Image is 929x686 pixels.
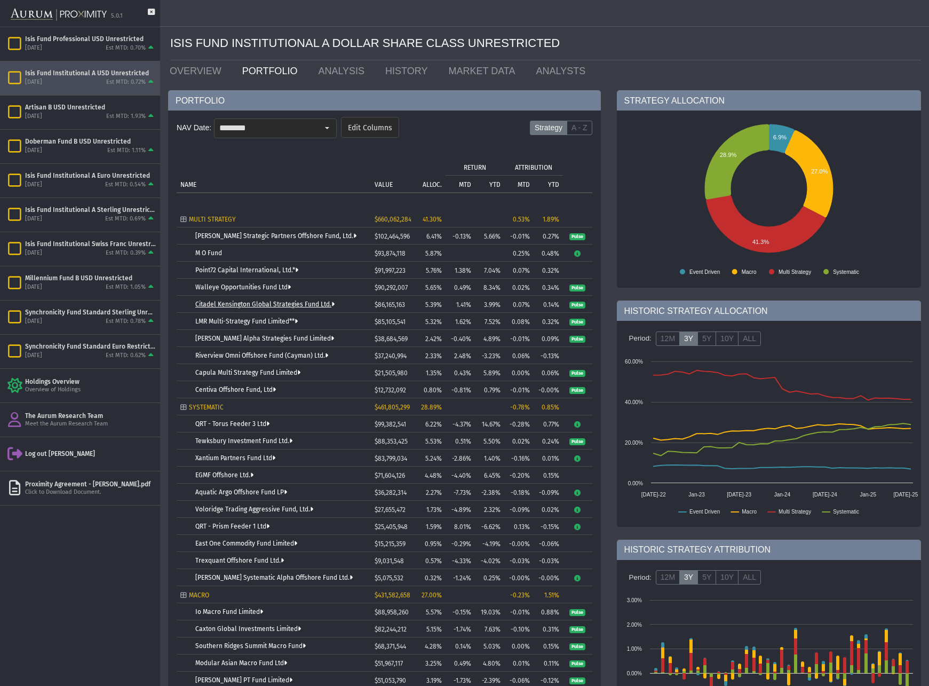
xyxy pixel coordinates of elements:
div: [DATE] [25,181,42,189]
div: Millennium Fund B USD Unrestricted [25,274,156,282]
td: -0.18% [504,484,534,501]
a: [PERSON_NAME] Strategic Partners Offshore Fund, Ltd. [195,232,356,240]
a: [PERSON_NAME] Alpha Strategies Fund Limited [195,335,334,342]
td: Column YTD [534,175,563,192]
td: 0.27% [534,227,563,245]
td: -0.28% [504,415,534,432]
span: 1.73% [426,506,442,514]
label: 12M [656,332,680,346]
span: Pulse [569,609,585,617]
td: -0.00% [504,535,534,552]
span: $102,464,596 [375,233,410,240]
a: QRT - Torus Feeder 3 Ltd [195,420,269,428]
td: 4.89% [475,330,504,347]
div: The Aurum Research Team [25,412,156,420]
td: -0.20% [504,467,534,484]
td: 0.24% [534,432,563,450]
div: Isis Fund Institutional A USD Unrestricted [25,69,156,77]
a: East One Commodity Fund Limited [195,540,297,547]
span: 5.39% [425,301,442,309]
a: Riverview Omni Offshore Fund (Cayman) Ltd. [195,352,328,359]
text: Systematic [833,269,859,275]
span: Pulse [569,319,585,326]
td: -0.06% [534,535,563,552]
td: Column MTD [504,175,534,192]
div: 5.0.1 [111,12,123,20]
td: 0.31% [534,620,563,637]
div: Est MTD: 0.70% [106,44,146,52]
td: Column NAME [177,158,371,192]
text: 0.00% [628,480,642,486]
a: Capula Multi Strategy Fund Limited [195,369,300,376]
td: 0.02% [504,279,534,296]
div: Est MTD: 0.72% [106,78,146,86]
div: [DATE] [25,113,42,121]
td: 6.45% [475,467,504,484]
text: [DATE]-25 [893,492,918,498]
td: 0.00% [504,364,534,381]
td: 0.88% [534,603,563,620]
td: 0.32% [534,313,563,330]
text: Macro [741,269,756,275]
span: Pulse [569,626,585,634]
td: 14.67% [475,415,504,432]
div: Est MTD: 1.93% [106,113,146,121]
td: -4.40% [446,467,475,484]
a: Pulse [569,232,585,240]
span: 6.22% [425,421,442,428]
td: 0.51% [446,432,475,450]
text: 20.00% [625,440,643,446]
label: 3Y [679,570,698,585]
text: Jan-23 [688,492,705,498]
td: 5.50% [475,432,504,450]
text: 40.00% [625,399,643,405]
td: -0.00% [504,569,534,586]
td: -0.16% [504,450,534,467]
div: Log out [PERSON_NAME] [25,450,156,458]
span: $21,505,980 [375,369,408,377]
text: Multi Strategy [779,509,811,515]
td: 0.34% [534,279,563,296]
td: -0.01% [504,227,534,245]
a: Southern Ridges Summit Macro Fund [195,642,306,650]
div: [DATE] [25,352,42,360]
span: 2.33% [425,352,442,360]
td: -2.86% [446,450,475,467]
td: 0.02% [504,432,534,450]
span: $37,240,994 [375,352,407,360]
td: -4.89% [446,501,475,518]
div: [DATE] [25,283,42,291]
td: -4.37% [446,415,475,432]
a: MARKET DATA [440,60,528,82]
td: Column YTD [475,175,504,192]
td: -0.03% [504,552,534,569]
span: 5.32% [425,318,442,326]
a: Trexquant Offshore Fund Ltd. [195,557,284,564]
p: MTD [459,181,471,188]
a: M O Fund [195,249,222,257]
div: Est MTD: 0.69% [105,215,146,223]
td: 0.25% [504,245,534,262]
dx-button: Edit Columns [341,117,399,138]
span: $85,105,541 [375,318,406,326]
td: 0.79% [475,381,504,398]
td: 3.99% [475,296,504,313]
div: Est MTD: 0.39% [106,249,146,257]
td: 1.38% [446,262,475,279]
a: QRT - Prism Feeder 1 Ltd [195,523,269,530]
span: Pulse [569,387,585,395]
img: Aurum-Proximity%20white.svg [11,3,107,27]
td: 19.03% [475,603,504,620]
div: Doberman Fund B USD Unrestricted [25,137,156,146]
span: $86,165,163 [375,301,405,309]
a: [PERSON_NAME] PT Fund Limited [195,676,292,684]
div: Est MTD: 1.11% [107,147,146,155]
div: Isis Fund Institutional Swiss Franc Unrestricted [25,240,156,248]
span: 4.48% [425,472,442,479]
td: -0.13% [446,227,475,245]
a: Pulse [569,625,585,633]
td: -4.02% [475,552,504,569]
a: PORTFOLIO [234,60,311,82]
td: 0.09% [534,330,563,347]
span: 2.42% [425,335,442,343]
